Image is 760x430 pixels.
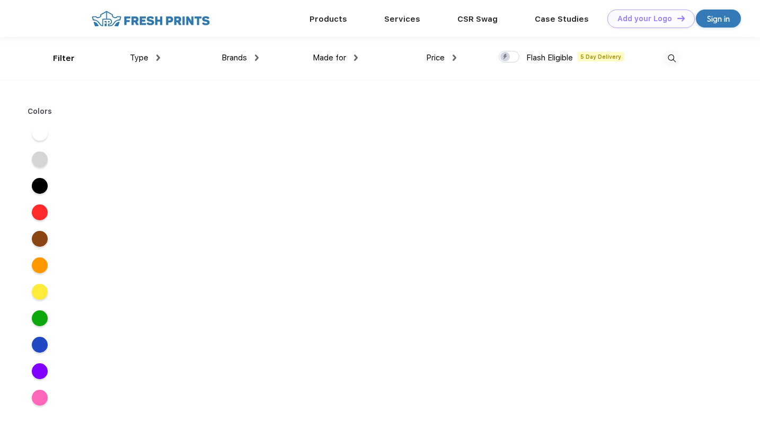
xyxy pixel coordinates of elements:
[222,53,247,62] span: Brands
[696,10,741,28] a: Sign in
[313,53,346,62] span: Made for
[677,15,685,21] img: DT
[663,50,681,67] img: desktop_search.svg
[156,55,160,61] img: dropdown.png
[354,55,358,61] img: dropdown.png
[89,10,213,28] img: fo%20logo%202.webp
[617,14,672,23] div: Add your Logo
[707,13,730,25] div: Sign in
[310,14,347,24] a: Products
[526,53,573,62] span: Flash Eligible
[453,55,456,61] img: dropdown.png
[20,106,60,117] div: Colors
[255,55,259,61] img: dropdown.png
[577,52,624,61] span: 5 Day Delivery
[53,52,75,65] div: Filter
[426,53,445,62] span: Price
[130,53,148,62] span: Type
